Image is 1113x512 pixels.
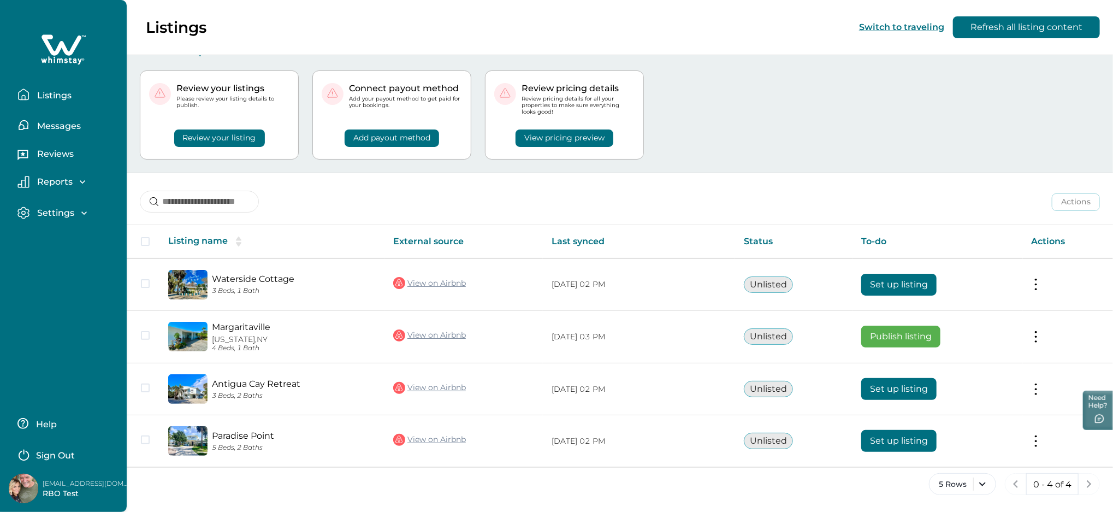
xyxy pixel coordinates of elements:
button: Sign Out [17,443,114,465]
img: propertyImage_Margaritaville [168,322,208,351]
p: Messages [34,121,81,132]
p: Connect payout method [349,83,462,94]
a: Margaritaville [212,322,376,332]
th: To-do [852,225,1023,258]
p: [DATE] 02 PM [552,436,726,447]
th: External source [384,225,543,258]
a: Paradise Point [212,431,376,441]
p: 0 - 4 of 4 [1033,479,1071,490]
button: Help [17,413,114,434]
th: Last synced [543,225,735,258]
button: Settings [17,207,118,219]
button: Switch to traveling [859,22,944,32]
button: Actions [1052,193,1100,211]
a: View on Airbnb [393,433,466,447]
p: Sign Out [36,450,75,461]
p: Review pricing details [522,83,635,94]
button: Review your listing [174,130,265,147]
p: 3 Beds, 1 Bath [212,287,376,295]
img: propertyImage_Antigua Cay Retreat [168,374,208,404]
button: 0 - 4 of 4 [1026,473,1079,495]
button: sorting [228,236,250,247]
p: [EMAIL_ADDRESS][DOMAIN_NAME] [43,478,130,489]
p: [DATE] 03 PM [552,332,726,343]
p: Reports [34,176,73,187]
p: Settings [34,208,74,219]
button: Set up listing [861,274,937,296]
button: previous page [1005,473,1027,495]
button: Messages [17,114,118,136]
th: Actions [1023,225,1113,258]
p: Review pricing details for all your properties to make sure everything looks good! [522,96,635,116]
a: Waterside Cottage [212,274,376,284]
a: Antigua Cay Retreat [212,379,376,389]
p: Add your payout method to get paid for your bookings. [349,96,462,109]
p: Review your listings [176,83,289,94]
a: View on Airbnb [393,276,466,290]
button: Unlisted [744,328,793,345]
button: Reports [17,176,118,188]
button: Refresh all listing content [953,16,1100,38]
button: Add payout method [345,130,439,147]
button: Unlisted [744,433,793,449]
p: Reviews [34,149,74,160]
img: propertyImage_Waterside Cottage [168,270,208,299]
p: Please review your listing details to publish. [176,96,289,109]
th: Status [735,225,852,258]
button: 5 Rows [929,473,996,495]
p: RBO Test [43,489,130,499]
p: Help [33,419,57,430]
p: [DATE] 02 PM [552,384,726,395]
p: Listings [34,90,72,101]
button: Set up listing [861,378,937,400]
p: 5 Beds, 2 Baths [212,444,376,452]
button: Unlisted [744,276,793,293]
a: View on Airbnb [393,381,466,395]
p: [US_STATE], NY [212,335,376,344]
img: propertyImage_Paradise Point [168,426,208,456]
p: [DATE] 02 PM [552,279,726,290]
p: 4 Beds, 1 Bath [212,344,376,352]
button: Listings [17,84,118,105]
p: 3 Beds, 2 Baths [212,392,376,400]
button: Unlisted [744,381,793,397]
button: Reviews [17,145,118,167]
button: Set up listing [861,430,937,452]
th: Listing name [159,225,384,258]
img: Whimstay Host [9,474,38,503]
a: View on Airbnb [393,328,466,343]
button: View pricing preview [516,130,613,147]
p: Listings [146,18,206,37]
button: Publish listing [861,326,940,348]
button: next page [1078,473,1100,495]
